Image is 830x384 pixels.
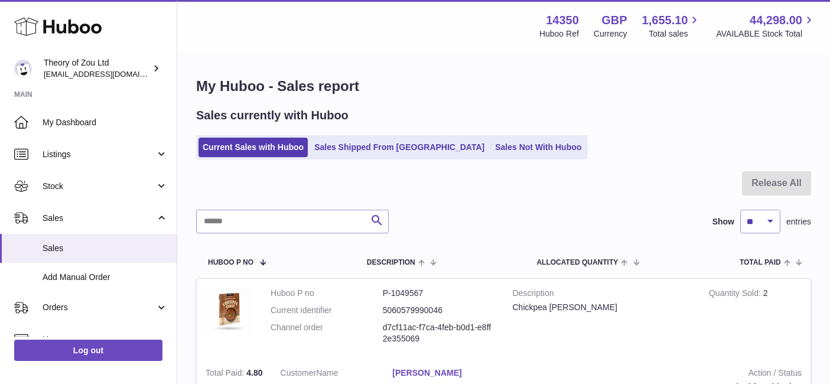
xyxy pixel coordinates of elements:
[546,12,579,28] strong: 14350
[43,149,155,160] span: Listings
[536,259,618,266] span: ALLOCATED Quantity
[383,288,495,299] dd: P-1049567
[539,28,579,40] div: Huboo Ref
[43,334,168,345] span: Usage
[43,272,168,283] span: Add Manual Order
[601,12,627,28] strong: GBP
[712,216,734,227] label: Show
[716,12,816,40] a: 44,298.00 AVAILABLE Stock Total
[43,181,155,192] span: Stock
[367,259,415,266] span: Description
[198,138,308,157] a: Current Sales with Huboo
[491,138,585,157] a: Sales Not With Huboo
[740,259,781,266] span: Total paid
[513,288,691,302] strong: Description
[522,367,802,382] strong: Action / Status
[44,69,174,79] span: [EMAIL_ADDRESS][DOMAIN_NAME]
[271,305,383,316] dt: Current identifier
[392,367,504,379] a: [PERSON_NAME]
[383,305,495,316] dd: 5060579990046
[383,322,495,344] dd: d7cf11ac-f7ca-4feb-b0d1-e8ff2e355069
[43,243,168,254] span: Sales
[44,57,150,80] div: Theory of Zou Ltd
[196,77,811,96] h1: My Huboo - Sales report
[310,138,489,157] a: Sales Shipped From [GEOGRAPHIC_DATA]
[246,368,262,378] span: 4.80
[196,108,349,123] h2: Sales currently with Huboo
[750,12,802,28] span: 44,298.00
[642,12,702,40] a: 1,655.10 Total sales
[642,12,688,28] span: 1,655.10
[14,60,32,77] img: internalAdmin-14350@internal.huboo.com
[281,368,317,378] span: Customer
[208,259,253,266] span: Huboo P no
[271,288,383,299] dt: Huboo P no
[43,213,155,224] span: Sales
[649,28,701,40] span: Total sales
[594,28,627,40] div: Currency
[43,117,168,128] span: My Dashboard
[709,288,763,301] strong: Quantity Sold
[700,279,811,359] td: 2
[206,288,253,335] img: 1751363836.jpg
[43,302,155,313] span: Orders
[716,28,816,40] span: AVAILABLE Stock Total
[281,367,393,382] dt: Name
[206,368,246,380] strong: Total Paid
[14,340,162,361] a: Log out
[271,322,383,344] dt: Channel order
[513,302,691,313] div: Chickpea [PERSON_NAME]
[786,216,811,227] span: entries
